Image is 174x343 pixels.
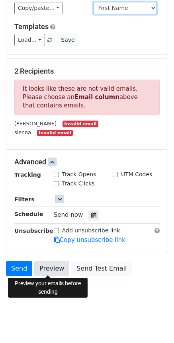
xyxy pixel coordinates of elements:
div: Preview your emails before sending [8,278,88,298]
label: Track Opens [62,170,96,179]
label: Track Clicks [62,179,95,188]
a: Copy unsubscribe link [54,236,125,244]
label: UTM Codes [121,170,152,179]
a: Load... [14,34,45,46]
span: Send now [54,211,83,218]
small: Invalid email [37,130,73,136]
a: Send Test Email [71,261,132,276]
strong: Schedule [14,211,43,217]
label: Add unsubscribe link [62,226,120,235]
h5: Advanced [14,158,160,166]
h5: 2 Recipients [14,67,160,76]
a: Copy/paste... [14,2,63,14]
small: Invalid email [63,121,98,127]
small: sienna [14,129,31,135]
a: Templates [14,22,49,31]
p: It looks like these are not valid emails. Please choose an above that contains emails. [14,80,160,115]
button: Save [57,34,78,46]
small: [PERSON_NAME] [14,121,57,127]
strong: Tracking [14,171,41,178]
a: Send [6,261,32,276]
strong: Email column [74,94,119,101]
a: Preview [34,261,69,276]
iframe: Chat Widget [134,305,174,343]
strong: Unsubscribe [14,228,53,234]
strong: Filters [14,196,35,203]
